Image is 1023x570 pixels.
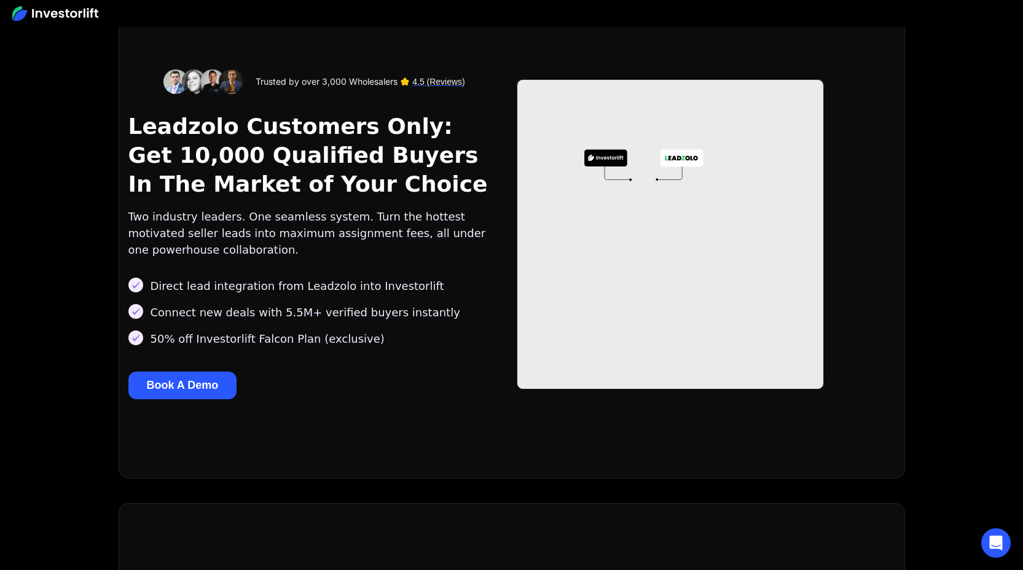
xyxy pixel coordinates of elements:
[151,278,444,294] div: Direct lead integration from Leadzolo into Investorlift
[128,372,237,399] button: Book A Demo
[128,208,507,258] div: Two industry leaders. One seamless system. Turn the hottest motivated seller leads into maximum a...
[128,112,507,198] h2: Leadzolo Customers Only: Get 10,000 Qualified Buyers In The Market of Your Choice
[151,304,460,321] div: Connect new deals with 5.5M+ verified buyers instantly
[401,77,409,86] img: Star image
[981,528,1011,558] div: Open Intercom Messenger
[151,330,385,347] div: 50% off Investorlift Falcon Plan (exclusive)
[412,76,465,88] a: 4.5 (Reviews)
[256,76,398,88] div: Trusted by over 3,000 Wholesalers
